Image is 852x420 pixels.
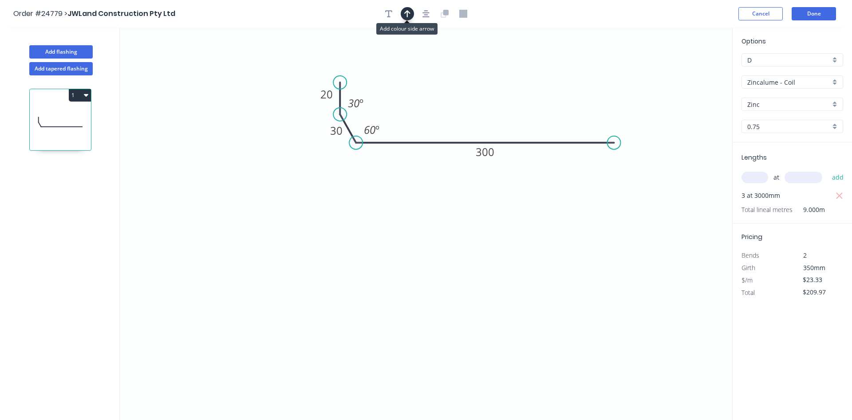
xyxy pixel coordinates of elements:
[742,263,755,272] span: Girth
[742,204,793,216] span: Total lineal metres
[773,171,779,184] span: at
[747,55,830,65] input: Price level
[742,189,780,202] span: 3 at 3000mm
[359,96,363,110] tspan: º
[747,100,830,109] input: Colour
[742,153,767,162] span: Lengths
[67,8,175,19] span: JWLand Construction Pty Ltd
[120,27,732,420] svg: 0
[793,204,825,216] span: 9.000m
[792,7,836,20] button: Done
[348,96,359,110] tspan: 30
[738,7,783,20] button: Cancel
[476,145,494,159] tspan: 300
[376,23,438,35] div: Add colour side arrow
[747,78,830,87] input: Material
[330,123,343,138] tspan: 30
[747,122,830,131] input: Thickness
[742,232,762,241] span: Pricing
[364,122,375,137] tspan: 60
[29,62,93,75] button: Add tapered flashing
[742,251,759,259] span: Bends
[742,288,755,297] span: Total
[320,87,333,102] tspan: 20
[13,8,67,19] span: Order #24779 >
[375,122,379,137] tspan: º
[803,251,807,259] span: 2
[742,276,753,284] span: $/m
[69,89,91,102] button: 1
[29,45,93,59] button: Add flashing
[828,170,848,185] button: add
[803,263,825,272] span: 350mm
[742,37,766,46] span: Options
